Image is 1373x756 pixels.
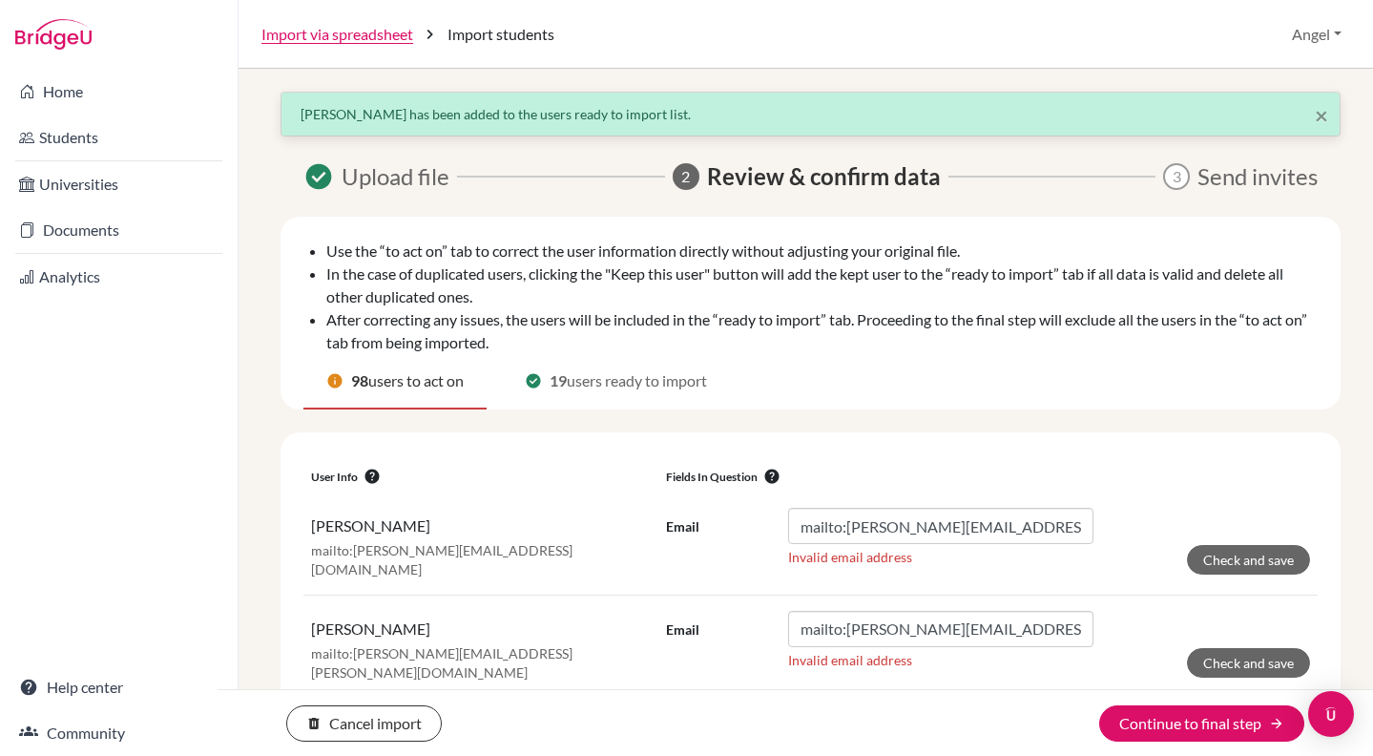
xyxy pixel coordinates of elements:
[351,369,368,392] span: 98
[788,651,1093,670] p: Invalid email address
[567,369,707,392] span: users ready to import
[303,354,1318,409] div: Review & confirm data
[326,262,1318,308] li: In the case of duplicated users, clicking the "Keep this user" button will add the kept user to t...
[1315,104,1328,127] button: Close
[1099,705,1304,742] button: Continue to final step
[1308,691,1354,737] div: Open Intercom Messenger
[1197,159,1318,194] span: Send invites
[421,25,440,44] i: chevron_right
[658,455,1318,493] th: Fields in question
[1187,545,1310,575] button: Check and save
[286,705,442,742] button: Cancel import
[4,73,234,111] a: Home
[4,668,234,706] a: Help center
[311,619,651,640] p: [PERSON_NAME]
[788,548,1093,567] p: Invalid email address
[342,159,449,194] span: Upload file
[311,644,651,682] p: mailto:[PERSON_NAME][EMAIL_ADDRESS][PERSON_NAME][DOMAIN_NAME]
[303,161,334,192] span: Success
[788,611,1093,647] input: Please enter user's email address
[4,714,234,752] a: Community
[1269,716,1284,731] i: arrow_forward
[758,467,786,486] button: fields-in-question-help
[4,165,234,203] a: Universities
[311,515,651,537] p: [PERSON_NAME]
[707,159,941,194] span: Review & confirm data
[368,369,464,392] span: users to act on
[1283,16,1350,52] button: Angel
[673,163,699,190] span: 2
[666,517,699,536] label: Email
[550,369,567,392] span: 19
[303,455,658,493] th: User info
[306,716,322,731] i: delete
[447,23,554,46] span: Import students
[326,372,343,389] span: info
[311,541,651,579] p: mailto:[PERSON_NAME][EMAIL_ADDRESS][DOMAIN_NAME]
[788,508,1093,544] input: Please enter user's email address
[301,104,1321,124] div: [PERSON_NAME] has been added to the users ready to import list.
[1187,648,1310,678] button: Check and save
[261,23,413,46] a: Import via spreadsheet
[1163,163,1190,190] span: 3
[326,240,1318,262] li: Use the “to act on” tab to correct the user information directly without adjusting your original ...
[525,372,542,389] span: check_circle
[15,19,92,50] img: Bridge-U
[666,620,699,640] label: Email
[358,467,386,486] button: user-info-help
[326,308,1318,354] li: After correcting any issues, the users will be included in the “ready to import” tab. Proceeding ...
[4,211,234,249] a: Documents
[1315,101,1328,129] span: ×
[4,258,234,296] a: Analytics
[4,118,234,157] a: Students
